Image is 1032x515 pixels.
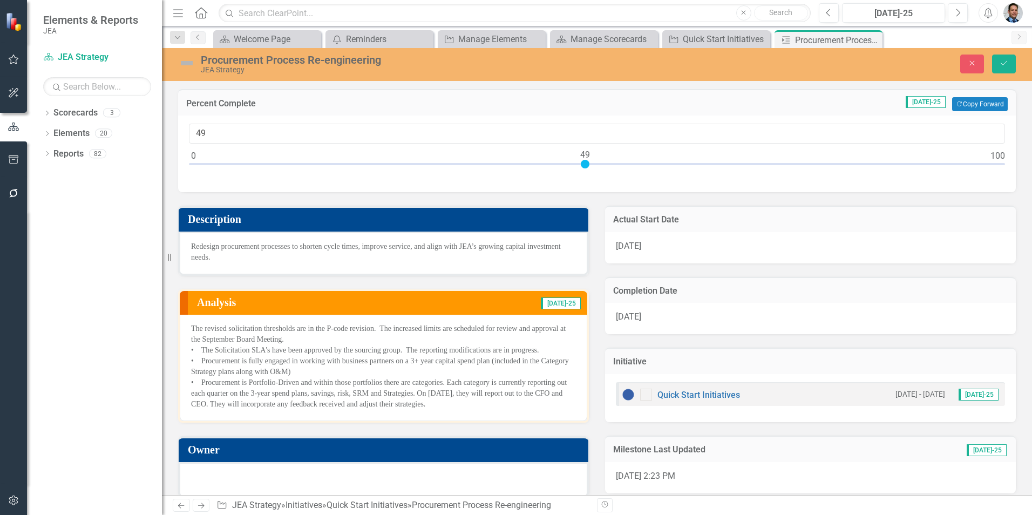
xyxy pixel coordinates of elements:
small: [DATE] - [DATE] [895,389,945,399]
div: JEA Strategy [201,66,648,74]
img: Not Defined [178,55,195,72]
h3: Completion Date [613,286,1008,296]
a: JEA Strategy [43,51,151,64]
div: 82 [89,149,106,158]
a: Reminders [328,32,431,46]
h3: Analysis [197,296,384,308]
span: [DATE]-25 [967,444,1007,456]
a: Welcome Page [216,32,318,46]
p: The revised solicitation thresholds are in the P-code revision. The increased limits are schedule... [191,323,576,410]
a: Scorecards [53,107,98,119]
div: Manage Elements [458,32,543,46]
div: Reminders [346,32,431,46]
a: JEA Strategy [232,500,281,510]
a: Manage Scorecards [553,32,655,46]
a: Elements [53,127,90,140]
span: Elements & Reports [43,13,138,26]
span: [DATE]-25 [959,389,999,401]
span: [DATE]-25 [541,297,581,309]
img: On Hold [622,388,635,401]
h3: Actual Start Date [613,215,1008,225]
a: Manage Elements [440,32,543,46]
small: JEA [43,26,138,35]
a: Initiatives [286,500,322,510]
a: Quick Start Initiatives [657,390,740,400]
div: Manage Scorecards [571,32,655,46]
p: Redesign procurement processes to shorten cycle times, improve service, and align with JEA’s grow... [191,241,576,263]
div: Quick Start Initiatives [683,32,768,46]
a: Reports [53,148,84,160]
div: 3 [103,109,120,118]
div: Welcome Page [234,32,318,46]
button: [DATE]-25 [842,3,945,23]
span: [DATE] [616,241,641,251]
div: Procurement Process Re-engineering [412,500,551,510]
span: Search [769,8,792,17]
h3: Description [188,213,583,225]
h3: Milestone Last Updated [613,445,886,455]
span: [DATE] [616,311,641,322]
img: ClearPoint Strategy [5,12,24,31]
div: [DATE] 2:23 PM [605,462,1016,493]
input: Search ClearPoint... [219,4,811,23]
input: Search Below... [43,77,151,96]
h3: Percent Complete [186,99,519,109]
a: Quick Start Initiatives [665,32,768,46]
span: [DATE]-25 [906,96,946,108]
h3: Owner [188,444,583,456]
div: Procurement Process Re-engineering [201,54,648,66]
h3: Initiative [613,357,1008,367]
div: » » » [216,499,589,512]
div: [DATE]-25 [846,7,941,20]
div: Procurement Process Re-engineering [795,33,880,47]
div: 20 [95,129,112,138]
button: Copy Forward [952,97,1008,111]
img: Christopher Barrett [1003,3,1023,23]
a: Quick Start Initiatives [327,500,408,510]
button: Search [754,5,808,21]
